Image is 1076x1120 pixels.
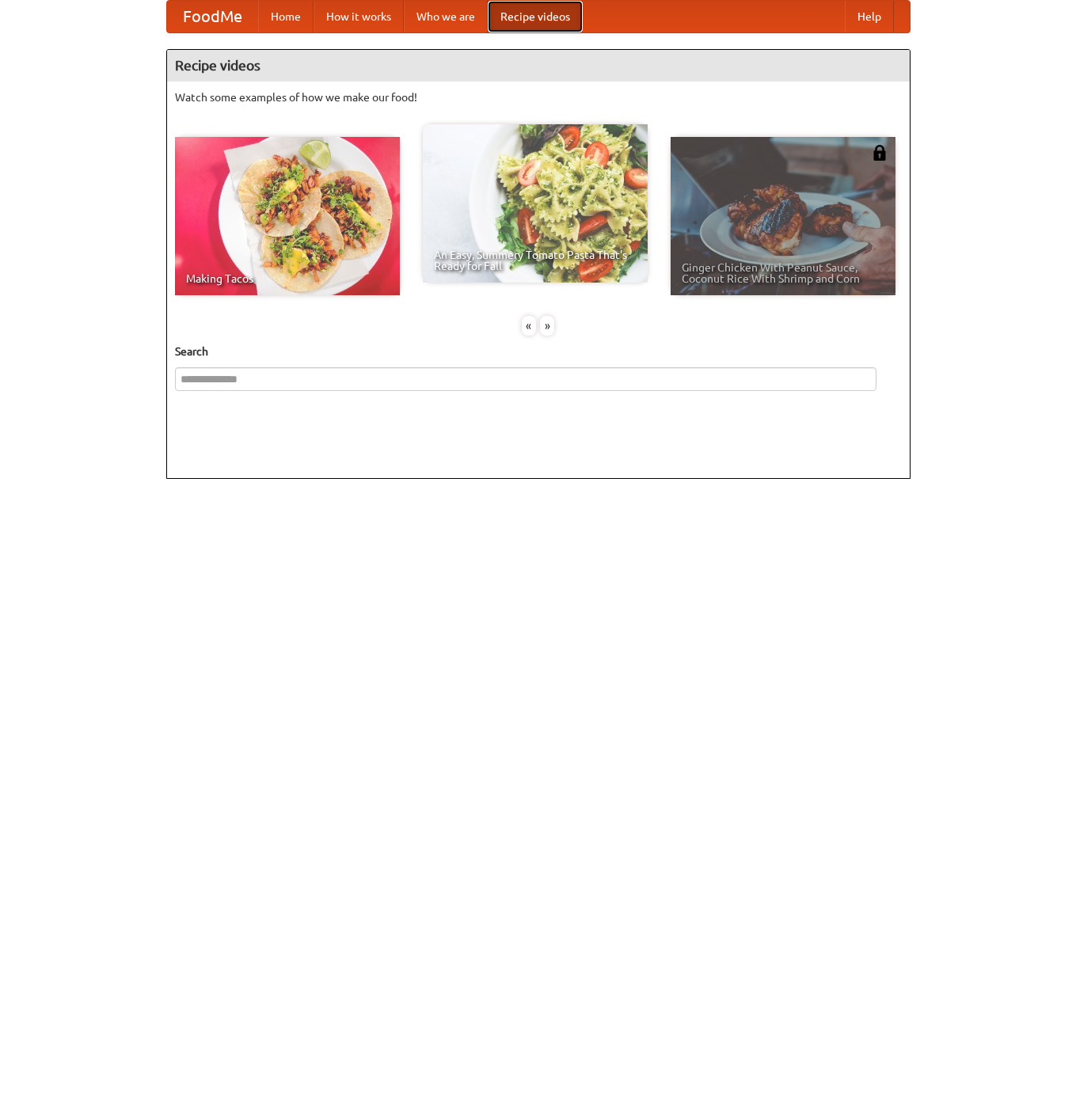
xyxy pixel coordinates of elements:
a: FoodMe [167,1,258,32]
p: Watch some examples of how we make our food! [175,89,902,105]
a: How it works [314,1,404,32]
a: An Easy, Summery Tomato Pasta That's Ready for Fall [423,124,648,283]
h5: Search [175,344,902,359]
a: Making Tacos [175,137,400,295]
span: Making Tacos [186,273,389,284]
div: » [540,316,554,336]
a: Help [845,1,894,32]
div: « [522,316,536,336]
a: Who we are [404,1,488,32]
a: Recipe videos [488,1,583,32]
span: An Easy, Summery Tomato Pasta That's Ready for Fall [434,249,637,271]
img: 483408.png [872,145,888,161]
h4: Recipe videos [167,50,910,82]
a: Home [258,1,314,32]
